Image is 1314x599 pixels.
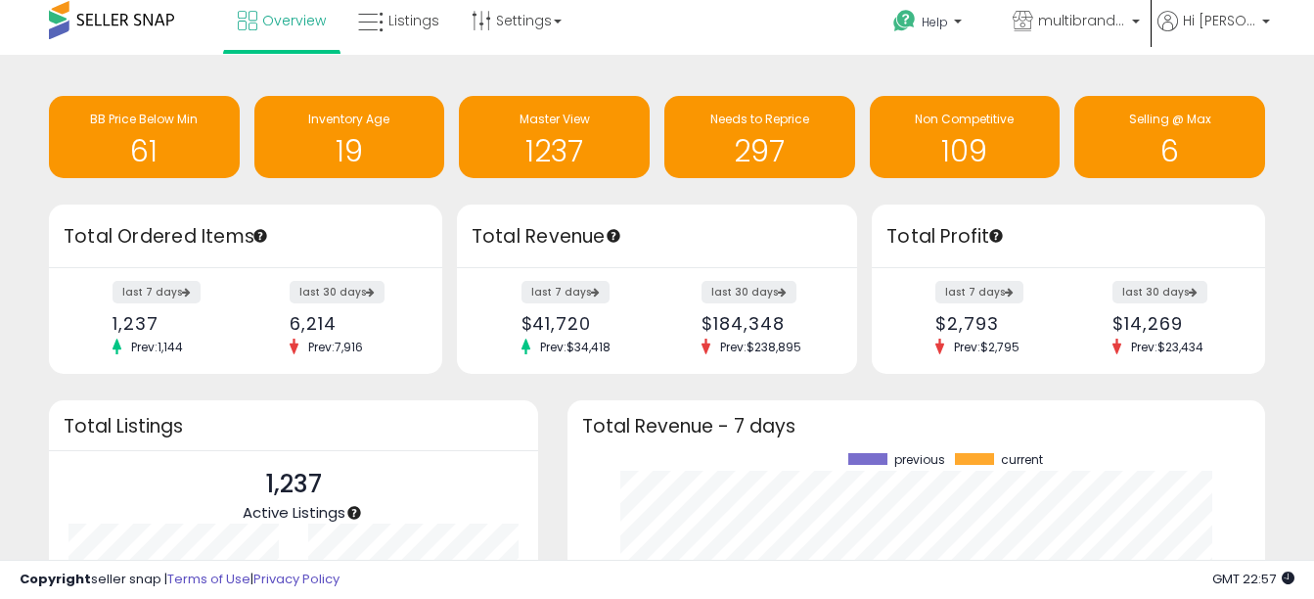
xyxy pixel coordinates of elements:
[1129,111,1211,127] span: Selling @ Max
[1038,11,1126,30] span: multibrands305
[521,281,610,303] label: last 7 days
[459,96,650,178] a: Master View 1237
[290,313,408,334] div: 6,214
[605,227,622,245] div: Tooltip anchor
[253,570,340,588] a: Privacy Policy
[1183,11,1256,30] span: Hi [PERSON_NAME]
[935,313,1054,334] div: $2,793
[1074,96,1265,178] a: Selling @ Max 6
[308,111,389,127] span: Inventory Age
[388,11,439,30] span: Listings
[886,223,1250,251] h3: Total Profit
[167,570,250,588] a: Terms of Use
[530,339,620,355] span: Prev: $34,418
[49,96,240,178] a: BB Price Below Min 61
[521,313,643,334] div: $41,720
[582,419,1250,434] h3: Total Revenue - 7 days
[944,339,1029,355] span: Prev: $2,795
[90,111,198,127] span: BB Price Below Min
[298,339,373,355] span: Prev: 7,916
[64,419,523,434] h3: Total Listings
[113,281,201,303] label: last 7 days
[472,223,842,251] h3: Total Revenue
[1001,453,1043,467] span: current
[1212,570,1294,588] span: 2025-08-11 22:57 GMT
[264,135,435,167] h1: 19
[1112,313,1231,334] div: $14,269
[520,111,590,127] span: Master View
[880,135,1051,167] h1: 109
[1121,339,1213,355] span: Prev: $23,434
[710,339,811,355] span: Prev: $238,895
[987,227,1005,245] div: Tooltip anchor
[1157,11,1270,55] a: Hi [PERSON_NAME]
[935,281,1023,303] label: last 7 days
[121,339,193,355] span: Prev: 1,144
[20,570,91,588] strong: Copyright
[1112,281,1207,303] label: last 30 days
[892,9,917,33] i: Get Help
[290,281,385,303] label: last 30 days
[469,135,640,167] h1: 1237
[345,504,363,522] div: Tooltip anchor
[915,111,1014,127] span: Non Competitive
[870,96,1061,178] a: Non Competitive 109
[1084,135,1255,167] h1: 6
[113,313,231,334] div: 1,237
[674,135,845,167] h1: 297
[894,453,945,467] span: previous
[64,223,428,251] h3: Total Ordered Items
[710,111,809,127] span: Needs to Reprice
[243,502,345,523] span: Active Listings
[262,11,326,30] span: Overview
[20,571,340,589] div: seller snap | |
[243,466,345,503] p: 1,237
[251,227,269,245] div: Tooltip anchor
[254,96,445,178] a: Inventory Age 19
[664,96,855,178] a: Needs to Reprice 297
[702,313,823,334] div: $184,348
[59,135,230,167] h1: 61
[702,281,796,303] label: last 30 days
[922,14,948,30] span: Help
